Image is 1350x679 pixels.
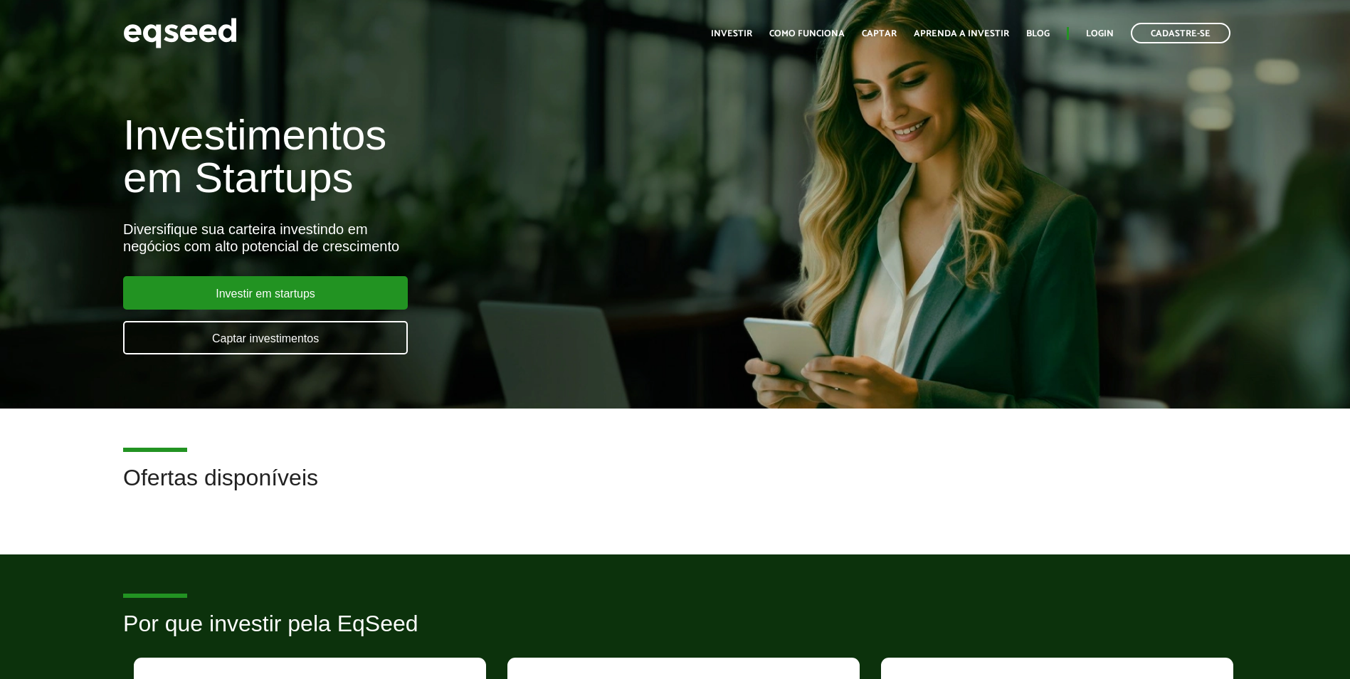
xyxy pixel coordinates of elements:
div: Diversifique sua carteira investindo em negócios com alto potencial de crescimento [123,221,777,255]
a: Login [1086,29,1114,38]
h2: Ofertas disponíveis [123,465,1227,512]
a: Investir em startups [123,276,408,310]
img: EqSeed [123,14,237,52]
a: Como funciona [769,29,845,38]
a: Investir [711,29,752,38]
a: Captar [862,29,897,38]
a: Blog [1026,29,1050,38]
a: Cadastre-se [1131,23,1230,43]
h1: Investimentos em Startups [123,114,777,199]
a: Captar investimentos [123,321,408,354]
a: Aprenda a investir [914,29,1009,38]
h2: Por que investir pela EqSeed [123,611,1227,658]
